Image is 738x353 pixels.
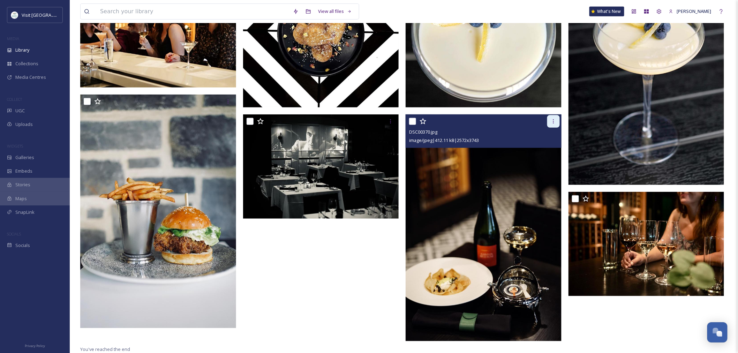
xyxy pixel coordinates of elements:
[589,7,624,16] a: What's New
[15,47,29,53] span: Library
[15,154,34,161] span: Galleries
[568,192,724,296] img: Bar Reverie3.jpeg
[15,195,27,202] span: Maps
[7,97,22,102] span: COLLECT
[677,8,711,14] span: [PERSON_NAME]
[15,60,38,67] span: Collections
[243,114,399,219] img: DSC00353.jpg
[707,322,728,343] button: Open Chat
[97,4,289,19] input: Search your library
[15,121,33,128] span: Uploads
[22,12,76,18] span: Visit [GEOGRAPHIC_DATA]
[409,129,437,135] span: DSC00370.jpg
[11,12,18,18] img: download%20%281%29.jpeg
[80,346,130,352] span: You've reached the end
[15,181,30,188] span: Stories
[15,107,25,114] span: UGC
[409,137,479,143] span: image/jpeg | 412.11 kB | 2572 x 3743
[25,341,45,350] a: Privacy Policy
[7,231,21,236] span: SOCIALS
[15,242,30,249] span: Socials
[7,143,23,149] span: WIDGETS
[15,209,35,216] span: SnapLink
[7,36,19,41] span: MEDIA
[80,95,236,328] img: Facetune_26-10-2023-14-20-26.jpeg
[665,5,715,18] a: [PERSON_NAME]
[15,168,32,174] span: Embeds
[25,344,45,348] span: Privacy Policy
[15,74,46,81] span: Media Centres
[315,5,355,18] a: View all files
[406,114,562,341] img: DSC00370.jpg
